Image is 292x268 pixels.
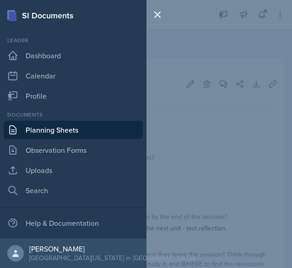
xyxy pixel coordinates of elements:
[4,121,143,139] a: Planning Sheets
[4,141,143,159] a: Observation Forms
[4,46,143,65] a: Dashboard
[4,87,143,105] a: Profile
[4,181,143,200] a: Search
[4,214,143,232] div: Help & Documentation
[4,36,143,45] div: Leader
[4,111,143,119] div: Documents
[4,161,143,179] a: Uploads
[29,253,195,262] div: [GEOGRAPHIC_DATA][US_STATE] in [GEOGRAPHIC_DATA]
[29,244,195,253] div: [PERSON_NAME]
[4,67,143,85] a: Calendar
